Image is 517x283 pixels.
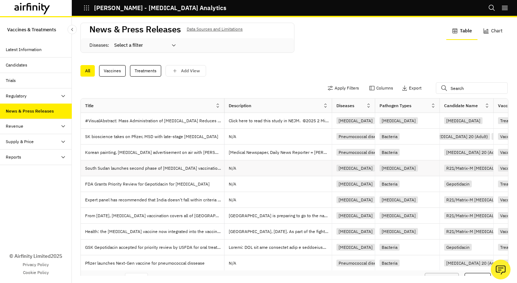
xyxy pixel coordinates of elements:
[67,25,77,34] button: Close Sidebar
[444,228,511,235] div: R21/Matrix-M [MEDICAL_DATA]
[444,212,511,219] div: R21/Matrix-M [MEDICAL_DATA]
[229,134,236,139] p: N/A
[336,244,375,251] div: [MEDICAL_DATA]
[85,149,224,156] p: Korean painting, [MEDICAL_DATA] advertisement on air with [PERSON_NAME]
[336,149,405,156] div: Pneumococcal disease (invasive)
[85,212,224,219] p: From [DATE], [MEDICAL_DATA] vaccination covers all of [GEOGRAPHIC_DATA]
[336,212,375,219] div: [MEDICAL_DATA]
[166,65,206,77] button: save changes
[436,82,508,94] input: Search
[488,2,495,14] button: Search
[369,82,393,94] button: Columns
[379,117,418,124] div: [MEDICAL_DATA]
[379,212,418,219] div: [MEDICAL_DATA]
[444,260,503,266] div: [MEDICAL_DATA] 20 (Adult)
[431,133,490,140] div: [MEDICAL_DATA] 20 (Adult)
[130,65,161,77] div: Treatments
[379,165,418,172] div: [MEDICAL_DATA]
[6,108,54,114] div: News & Press Releases
[444,149,503,156] div: [MEDICAL_DATA] 20 (Adult)
[99,65,126,77] div: Vaccines
[491,260,511,279] button: Ask our analysts
[89,24,181,35] h2: News & Press Releases
[85,133,221,140] p: SK bioscience takes on Pfizer, MSD with late-stage [MEDICAL_DATA]
[492,133,511,140] div: SP0202
[6,154,21,160] div: Reports
[379,244,400,251] div: Bacteria
[181,68,200,73] p: Add View
[336,228,375,235] div: [MEDICAL_DATA]
[379,102,411,109] div: Pathogen Types
[85,181,213,188] p: FDA Grants Priority Review for Gepotidacin for [MEDICAL_DATA]
[85,244,224,251] p: GSK Gepotidacin accepted for priority review by USFDA for oral treatment of uncomplicated urogeni...
[478,23,508,40] button: Chart
[336,181,375,187] div: [MEDICAL_DATA]
[402,82,421,94] button: Export
[379,228,418,235] div: [MEDICAL_DATA]
[229,149,332,156] p: [Medical Newspaper, Daily News Reporter = [PERSON_NAME] -il] Korean Painting and Pharmaceuticals ...
[444,181,472,187] div: Gepotidacin
[444,165,511,172] div: R21/Matrix-M [MEDICAL_DATA]
[444,117,483,124] div: [MEDICAL_DATA]
[379,196,418,203] div: [MEDICAL_DATA]
[336,102,354,109] div: Diseases
[229,261,236,265] p: N/A
[83,2,226,14] button: [PERSON_NAME] - [MEDICAL_DATA] Analytics
[444,244,472,251] div: Gepotidacin
[23,269,49,276] a: Cookie Policy
[85,117,224,124] p: #VisualAbstract: Mass Administration of [MEDICAL_DATA] Reduces Transmission of [GEOGRAPHIC_DATA] ...
[6,138,34,145] div: Supply & Price
[80,65,95,77] div: All
[229,212,332,219] p: [GEOGRAPHIC_DATA] is preparing to go to the national scale vaccination against [MEDICAL_DATA] fro...
[379,181,400,187] div: Bacteria
[327,82,359,94] button: Apply Filters
[6,123,23,129] div: Revenue
[9,252,62,260] p: © Airfinity Limited 2025
[187,25,243,33] p: Data Sources and Limitations
[85,228,224,235] p: Health: the [MEDICAL_DATA] vaccine now integrated into the vaccine calendar in [GEOGRAPHIC_DATA] ...
[379,149,400,156] div: Bacteria
[336,196,375,203] div: [MEDICAL_DATA]
[229,182,236,186] p: N/A
[94,5,226,11] p: [PERSON_NAME] - [MEDICAL_DATA] Analytics
[379,133,400,140] div: Bacteria
[229,117,332,124] p: Click here to read this study in NEJM. ©2025 2 Minute Medicine, Inc. All rights reserved. No work...
[446,23,478,40] button: Table
[7,23,56,36] p: Vaccines & Treatments
[229,102,251,109] div: Description
[23,261,49,268] a: Privacy Policy
[229,228,332,235] p: [GEOGRAPHIC_DATA], [DATE]. As part of the fight against [MEDICAL_DATA], the Ministry of Health an...
[229,166,236,170] p: N/A
[336,165,375,172] div: [MEDICAL_DATA]
[6,77,16,84] div: Trials
[229,244,332,251] p: Loremi: DOL sit ame consectet adip e seddoeiusmod Tem Inci Utlaboreetd mag aliquaenima min veni q...
[336,260,405,266] div: Pneumococcal disease (invasive)
[336,117,375,124] div: [MEDICAL_DATA]
[229,198,236,202] p: N/A
[409,86,421,91] p: Export
[85,196,224,204] p: Expert panel has recommended that India doesn't fall within criteria for adopting [MEDICAL_DATA] ...
[379,260,400,266] div: Bacteria
[85,102,94,109] div: Title
[85,165,224,172] p: South Sudan launches second phase of [MEDICAL_DATA] vaccination targeting over 320,000 children
[444,196,511,203] div: R21/Matrix-M [MEDICAL_DATA]
[85,260,208,267] p: Pfizer launches Next-Gen vaccine for pneumococcal dissease
[6,93,27,99] div: Regulatory
[336,133,405,140] div: Pneumococcal disease (invasive)
[444,102,478,109] div: Candidate Name
[6,62,27,68] div: Candidates
[6,46,42,53] div: Latest Information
